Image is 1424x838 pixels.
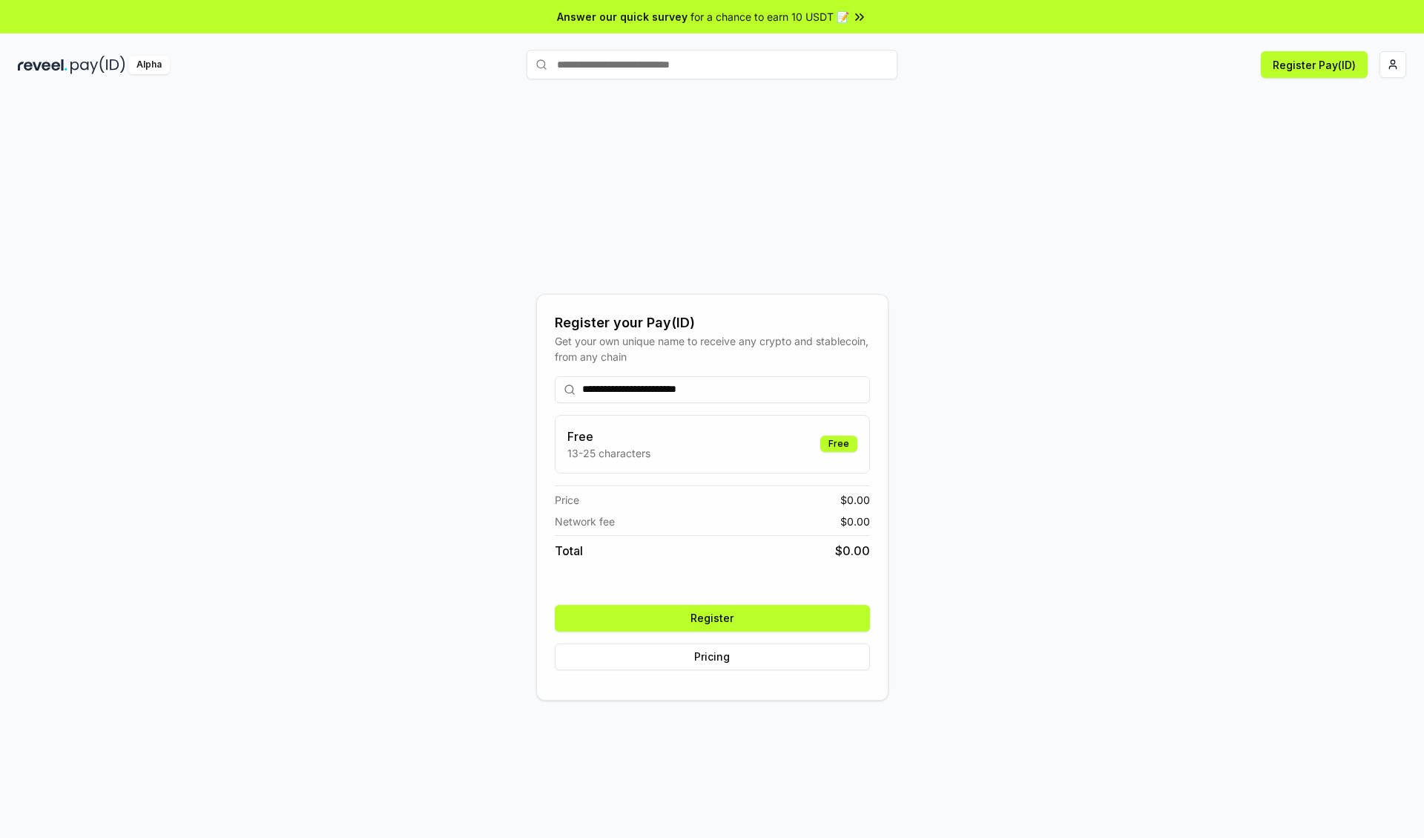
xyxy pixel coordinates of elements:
[555,333,870,364] div: Get your own unique name to receive any crypto and stablecoin, from any chain
[555,514,615,529] span: Network fee
[555,542,583,560] span: Total
[557,9,688,24] span: Answer our quick survey
[567,428,650,445] h3: Free
[835,542,870,560] span: $ 0.00
[555,312,870,333] div: Register your Pay(ID)
[128,56,170,74] div: Alpha
[820,436,857,452] div: Free
[690,9,849,24] span: for a chance to earn 10 USDT 📝
[1261,51,1368,78] button: Register Pay(ID)
[555,644,870,670] button: Pricing
[555,492,579,508] span: Price
[840,492,870,508] span: $ 0.00
[18,56,67,74] img: reveel_dark
[567,445,650,461] p: 13-25 characters
[555,605,870,632] button: Register
[840,514,870,529] span: $ 0.00
[70,56,125,74] img: pay_id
